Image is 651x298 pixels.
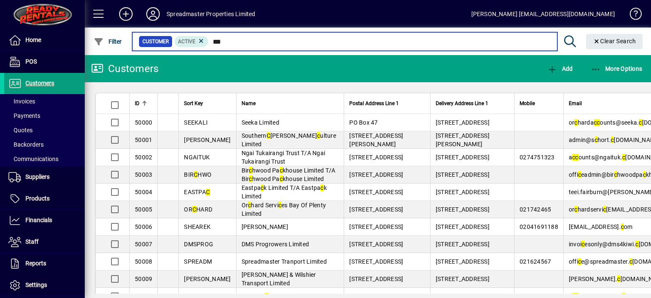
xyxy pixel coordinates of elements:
[623,2,640,29] a: Knowledge Base
[135,99,139,108] span: ID
[167,7,255,21] div: Spreadmaster Properties Limited
[8,98,35,105] span: Invoices
[611,136,614,143] em: c
[622,154,625,161] em: c
[436,276,490,282] span: [STREET_ADDRESS]
[135,136,152,143] span: 50001
[349,99,399,108] span: Postal Address Line 1
[135,241,152,248] span: 50007
[4,188,85,209] a: Products
[135,276,152,282] span: 50009
[8,127,33,134] span: Quotes
[575,154,578,161] em: c
[520,154,555,161] span: 0274751323
[4,109,85,123] a: Payments
[25,217,52,223] span: Financials
[520,206,551,213] span: 021742465
[184,99,203,108] span: Sort Key
[436,189,490,195] span: [STREET_ADDRESS]
[248,202,251,209] em: c
[320,184,323,191] em: c
[184,258,212,265] span: SPREADM
[349,258,403,265] span: [STREET_ADDRESS]
[520,223,558,230] span: 02041691188
[242,223,288,230] span: [PERSON_NAME]
[4,137,85,152] a: Backorders
[436,154,490,161] span: [STREET_ADDRESS]
[280,175,283,182] em: c
[25,195,50,202] span: Products
[139,6,167,22] button: Profile
[581,241,584,248] em: c
[267,132,270,139] em: C
[91,62,159,75] div: Customers
[520,99,558,108] div: Mobile
[135,258,152,265] span: 50008
[586,34,643,49] button: Clear
[184,136,231,143] span: [PERSON_NAME]
[25,173,50,180] span: Suppliers
[4,275,85,296] a: Settings
[242,258,327,265] span: Spreadmaster Tranport Limited
[597,119,600,126] em: c
[142,37,169,46] span: Customer
[8,141,44,148] span: Backorders
[242,99,339,108] div: Name
[593,38,636,45] span: Clear Search
[349,276,403,282] span: [STREET_ADDRESS]
[349,206,403,213] span: [STREET_ADDRESS]
[25,238,39,245] span: Staff
[4,253,85,274] a: Reports
[194,171,198,178] em: C
[25,36,41,43] span: Home
[317,132,320,139] em: c
[242,150,325,165] span: Ngai Tukairangi Trust T/A Ngai Tukairangi Trust
[175,36,209,47] mat-chip: Activation Status: Active
[242,119,279,126] span: Seeka Limited
[135,154,152,161] span: 50002
[621,223,624,230] em: c
[594,119,597,126] em: c
[4,51,85,72] a: POS
[261,184,264,191] em: c
[242,99,256,108] span: Name
[4,94,85,109] a: Invoices
[545,61,575,76] button: Add
[249,175,252,182] em: c
[349,132,403,148] span: [STREET_ADDRESS][PERSON_NAME]
[184,154,210,161] span: NGAITUK
[436,258,490,265] span: [STREET_ADDRESS]
[614,171,617,178] em: c
[436,132,490,148] span: [STREET_ADDRESS][PERSON_NAME]
[436,119,490,126] span: [STREET_ADDRESS]
[184,276,231,282] span: [PERSON_NAME]
[569,99,582,108] span: Email
[572,154,575,161] em: c
[184,189,210,195] span: EASTPA
[25,260,46,267] span: Reports
[135,119,152,126] span: 50000
[135,206,152,213] span: 50005
[280,167,283,174] em: c
[4,152,85,166] a: Communications
[178,39,195,45] span: Active
[436,206,490,213] span: [STREET_ADDRESS]
[242,132,336,148] span: Southern [PERSON_NAME] ulture Limited
[4,167,85,188] a: Suppliers
[242,202,326,217] span: Or hard Servi es Bay Of Plenty Limited
[349,154,403,161] span: [STREET_ADDRESS]
[184,206,212,213] span: OR HARD
[349,119,378,126] span: PO Box 47
[25,80,54,86] span: Customers
[591,65,643,72] span: More Options
[349,223,403,230] span: [STREET_ADDRESS]
[520,258,551,265] span: 021624567
[8,112,40,119] span: Payments
[617,276,620,282] em: c
[242,184,327,200] span: Eastpa k Limited T/A Eastpa k Limited
[92,34,124,49] button: Filter
[184,223,211,230] span: SHEAREK
[436,241,490,248] span: [STREET_ADDRESS]
[278,202,281,209] em: c
[578,258,581,265] em: c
